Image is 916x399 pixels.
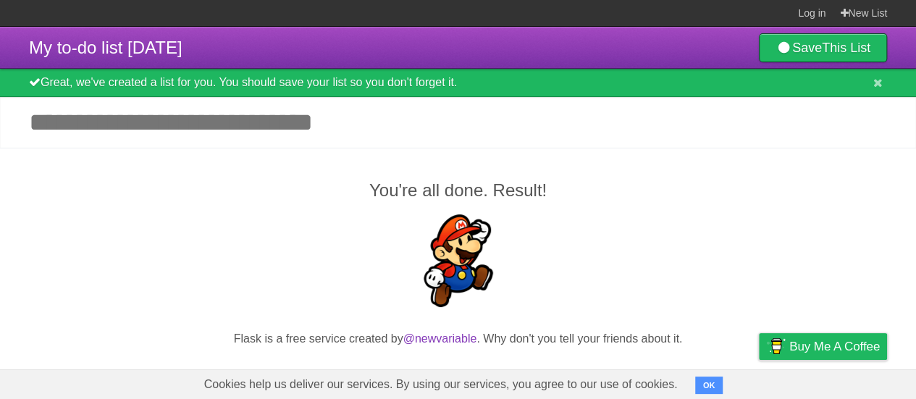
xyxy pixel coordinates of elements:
[412,214,505,307] img: Super Mario
[29,330,887,348] p: Flask is a free service created by . Why don't you tell your friends about it.
[759,333,887,360] a: Buy me a coffee
[403,332,477,345] a: @newvariable
[766,334,786,358] img: Buy me a coffee
[822,41,870,55] b: This List
[432,366,484,386] iframe: X Post Button
[190,370,692,399] span: Cookies help us deliver our services. By using our services, you agree to our use of cookies.
[695,377,723,394] button: OK
[29,177,887,203] h2: You're all done. Result!
[759,33,887,62] a: SaveThis List
[789,334,880,359] span: Buy me a coffee
[29,38,182,57] span: My to-do list [DATE]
